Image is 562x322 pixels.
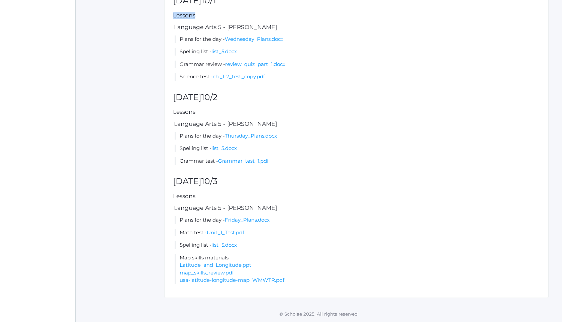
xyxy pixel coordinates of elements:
[173,121,540,127] h5: Language Arts 5 - [PERSON_NAME]
[225,217,270,223] a: Friday_Plans.docx
[175,216,540,224] li: Plans for the day -
[173,12,540,19] h5: Lessons
[175,35,540,43] li: Plans for the day -
[211,145,237,151] a: list_5.docx
[225,61,285,67] a: review_quiz_part_1.docx
[225,36,283,42] a: Wednesday_Plans.docx
[175,229,540,237] li: Math test -
[180,269,234,276] a: map_skills_review.pdf
[175,61,540,68] li: Grammar review -
[218,158,269,164] a: Grammar_test_1.pdf
[201,176,217,186] span: 10/3
[175,132,540,140] li: Plans for the day -
[175,48,540,56] li: Spelling list -
[180,262,251,268] a: Latitude_and_Longitude.ppt
[76,311,562,317] p: © Scholae 2025. All rights reserved.
[173,193,540,199] h5: Lessons
[225,133,277,139] a: Thursday_Plans.docx
[175,145,540,152] li: Spelling list -
[173,24,540,30] h5: Language Arts 5 - [PERSON_NAME]
[207,229,244,236] a: Unit_1_Test.pdf
[213,73,265,80] a: ch._1-2_test_copy.pdf
[175,241,540,249] li: Spelling list -
[180,277,284,283] a: usa-latitude-longitude-map_WMWTR.pdf
[173,205,540,211] h5: Language Arts 5 - [PERSON_NAME]
[173,109,540,115] h5: Lessons
[175,73,540,81] li: Science test -
[201,92,217,102] span: 10/2
[173,177,540,186] h2: [DATE]
[211,48,237,55] a: list_5.docx
[175,254,540,284] li: Map skills materials
[175,157,540,165] li: Grammar test -
[211,242,237,248] a: list_5.docx
[173,93,540,102] h2: [DATE]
